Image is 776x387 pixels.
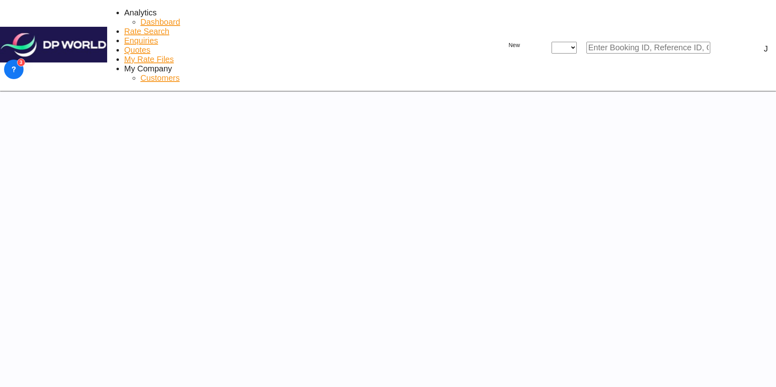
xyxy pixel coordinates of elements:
[124,55,174,64] a: My Rate Files
[542,42,552,52] md-icon: icon-close
[720,43,730,53] div: icon-magnify
[124,45,150,54] span: Quotes
[738,43,748,54] span: Help
[124,8,157,17] span: Analytics
[764,44,768,54] div: J
[710,42,720,54] span: icon-magnify
[124,36,158,45] a: Enquiries
[140,73,180,83] a: Customers
[140,17,180,27] a: Dashboard
[124,45,150,55] a: Quotes
[140,73,180,82] span: Customers
[577,43,586,53] md-icon: icon-chevron-down
[710,43,720,53] md-icon: icon-magnify
[520,41,530,50] md-icon: icon-chevron-down
[124,64,172,73] div: My Company
[586,42,710,54] input: Enter Booking ID, Reference ID, Order ID
[495,37,534,54] button: icon-plus 400-fgNewicon-chevron-down
[124,27,169,36] a: Rate Search
[124,64,172,73] span: My Company
[542,42,552,54] span: icon-close
[499,42,530,48] span: New
[499,41,509,50] md-icon: icon-plus 400-fg
[140,17,180,26] span: Dashboard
